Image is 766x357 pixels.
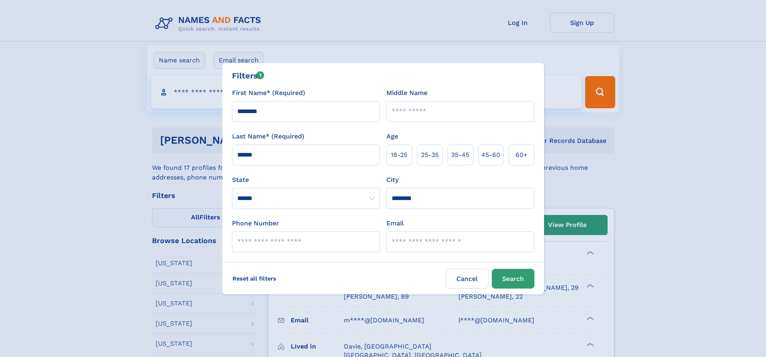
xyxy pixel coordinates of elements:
[492,269,534,289] button: Search
[386,132,398,141] label: Age
[446,269,489,289] label: Cancel
[232,175,380,185] label: State
[232,88,305,98] label: First Name* (Required)
[391,150,407,160] span: 18‑25
[227,269,281,288] label: Reset all filters
[232,132,304,141] label: Last Name* (Required)
[515,150,528,160] span: 60+
[232,70,265,82] div: Filters
[386,175,398,185] label: City
[421,150,439,160] span: 25‑35
[386,219,404,228] label: Email
[386,88,427,98] label: Middle Name
[232,219,279,228] label: Phone Number
[481,150,500,160] span: 45‑60
[451,150,469,160] span: 35‑45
